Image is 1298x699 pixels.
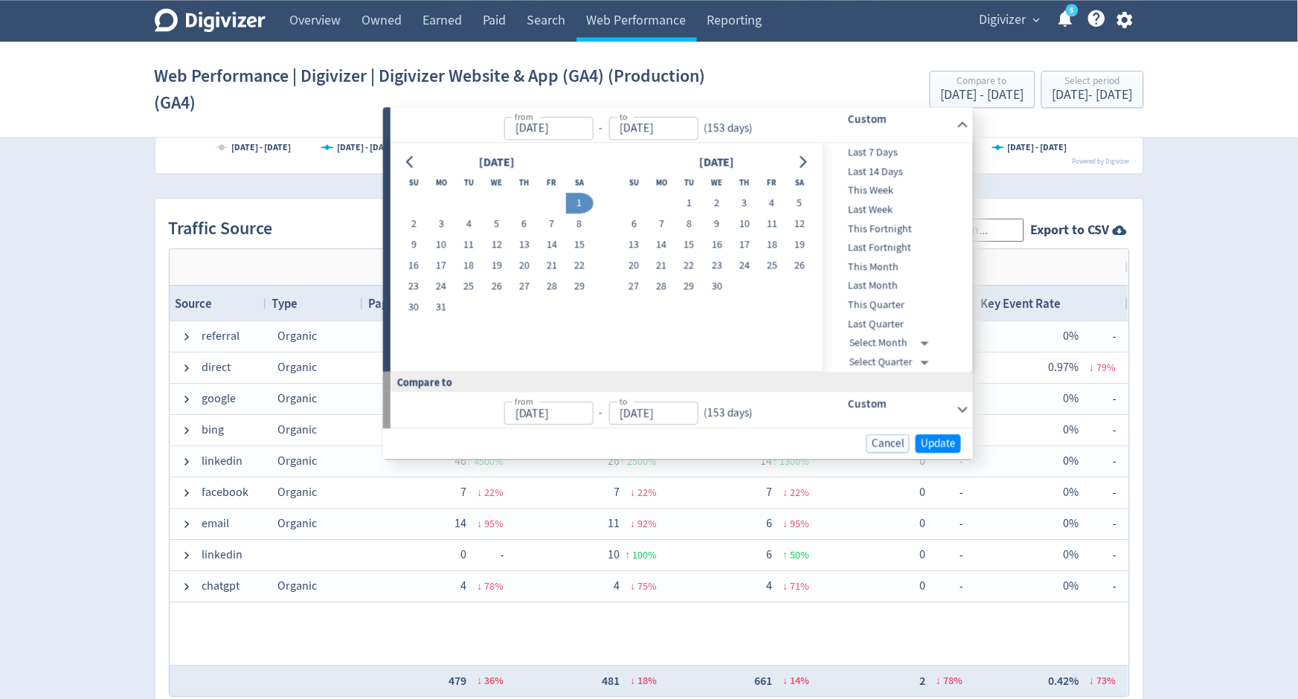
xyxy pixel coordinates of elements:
button: Update [916,434,961,453]
span: 18 % [638,674,658,688]
text: Powered by Digivizer [1073,157,1131,166]
th: Saturday [786,172,814,193]
span: ↓ [478,486,483,499]
span: 0% [1064,516,1079,531]
span: - [926,478,963,507]
nav: presets [823,143,970,372]
span: Source [176,295,213,312]
span: ↓ [783,674,788,688]
button: 16 [400,255,428,276]
a: 5 [1066,4,1079,16]
div: This Week [823,181,970,200]
button: 17 [730,234,758,255]
span: chatgpt [202,572,240,601]
span: expand_more [1030,13,1044,27]
span: 0% [1064,579,1079,593]
span: 1300 % [780,454,810,468]
span: 2 [920,673,926,689]
div: [DATE] [695,152,739,173]
span: 22 % [638,486,658,499]
button: 13 [510,234,538,255]
button: 19 [483,255,510,276]
span: - [1079,322,1117,351]
button: 5 [483,213,510,234]
span: - [1079,416,1117,445]
span: 0 [920,454,926,468]
span: 2500 % [628,454,658,468]
button: 18 [455,255,483,276]
span: Update [921,438,956,449]
span: ↓ [631,579,636,593]
div: from-to(153 days)Custom [391,107,973,143]
button: 23 [400,276,428,297]
span: Cancel [872,438,905,449]
span: This Month [823,259,970,275]
span: ↓ [631,674,636,688]
span: 95 % [485,517,504,530]
div: Last Month [823,276,970,295]
text: 5 [1070,5,1073,16]
text: [DATE] - [DATE] [1008,141,1067,153]
span: ↓ [936,674,942,688]
button: 6 [620,213,648,234]
span: 14 [455,516,467,531]
button: 11 [455,234,483,255]
div: Select Month [849,333,935,352]
button: 12 [786,213,814,234]
h6: Custom [849,395,951,413]
button: 1 [566,193,594,213]
span: 95 % [791,517,810,530]
div: Select Quarter [849,352,935,372]
span: - [467,541,504,570]
span: 92 % [638,517,658,530]
span: email [202,509,230,538]
span: 6 [767,516,773,531]
span: 0 [461,547,467,562]
span: 7 [461,485,467,500]
button: 10 [428,234,455,255]
span: ↓ [631,486,636,499]
span: ↑ [783,548,788,561]
div: Last Week [823,200,970,219]
span: ↓ [631,517,636,530]
button: 23 [703,255,730,276]
span: facebook [202,478,249,507]
span: 71 % [791,579,810,593]
span: This Fortnight [823,221,970,237]
h1: Web Performance | Digivizer | Digivizer Website & App (GA4) (Production) (GA4) [155,52,750,126]
button: Go to next month [792,152,814,173]
div: from-to(153 days)Custom [391,392,973,428]
span: - [926,541,963,570]
button: 2 [703,193,730,213]
span: 11 [608,516,620,531]
th: Wednesday [703,172,730,193]
button: Cancel [867,434,910,453]
button: 21 [648,255,675,276]
span: - [926,572,963,601]
button: 25 [455,276,483,297]
span: 22 % [791,486,810,499]
button: 16 [703,234,730,255]
span: 79 % [1097,361,1117,374]
span: - [1079,447,1117,476]
span: linkedin [202,447,243,476]
span: linkedin [202,541,243,570]
div: from-to(153 days)Custom [391,143,973,372]
span: 7 [767,485,773,500]
button: 7 [538,213,565,234]
th: Friday [758,172,785,193]
button: 7 [648,213,675,234]
button: 28 [538,276,565,297]
span: Last Quarter [823,316,970,332]
button: 28 [648,276,675,297]
button: 31 [428,297,455,318]
div: [DATE] [475,152,519,173]
span: direct [202,353,231,382]
button: 27 [510,276,538,297]
button: 17 [428,255,455,276]
div: Compare to [383,372,973,392]
span: - [1079,384,1117,413]
button: 14 [538,234,565,255]
span: 0% [1064,547,1079,562]
span: 7 [614,485,620,500]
